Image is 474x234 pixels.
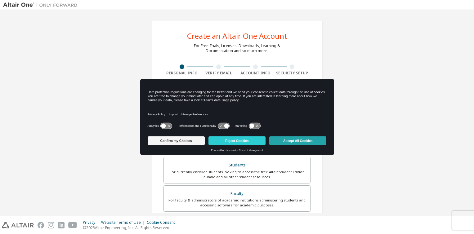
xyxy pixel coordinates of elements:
[2,222,34,228] img: altair_logo.svg
[237,71,274,76] div: Account Info
[147,220,179,225] div: Cookie Consent
[200,71,237,76] div: Verify Email
[163,71,200,76] div: Personal Info
[274,71,311,76] div: Security Setup
[3,2,81,8] img: Altair One
[101,220,147,225] div: Website Terms of Use
[83,225,179,230] p: © 2025 Altair Engineering, Inc. All Rights Reserved.
[168,198,306,208] div: For faculty & administrators of academic institutions administering students and accessing softwa...
[48,222,54,228] img: instagram.svg
[168,170,306,179] div: For currently enrolled students looking to access the free Altair Student Edition bundle and all ...
[38,222,44,228] img: facebook.svg
[194,43,280,53] div: For Free Trials, Licenses, Downloads, Learning & Documentation and so much more.
[68,222,77,228] img: youtube.svg
[187,32,287,40] div: Create an Altair One Account
[168,161,306,170] div: Students
[83,220,101,225] div: Privacy
[58,222,65,228] img: linkedin.svg
[168,189,306,198] div: Faculty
